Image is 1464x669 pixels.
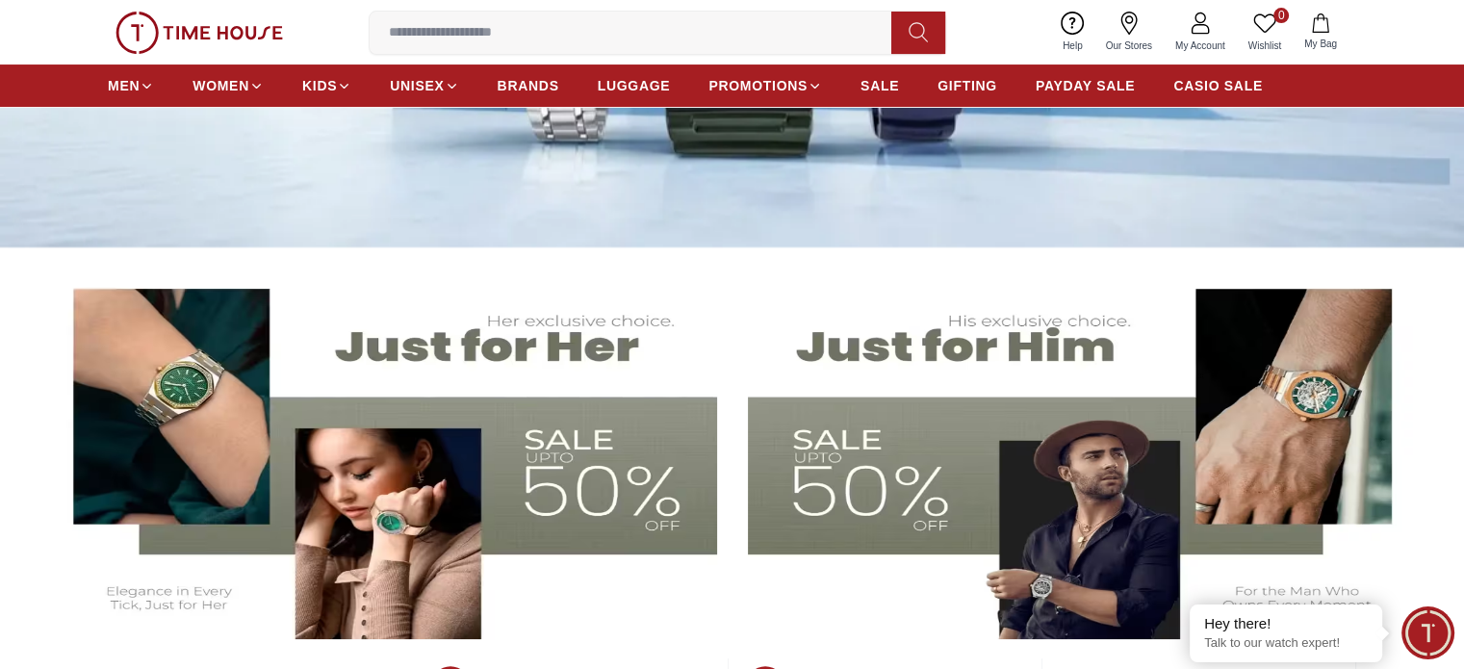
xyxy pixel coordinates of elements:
[390,76,444,95] span: UNISEX
[1173,76,1263,95] span: CASIO SALE
[1237,8,1293,57] a: 0Wishlist
[302,68,351,103] a: KIDS
[390,68,458,103] a: UNISEX
[1204,635,1368,652] p: Talk to our watch expert!
[860,68,899,103] a: SALE
[708,76,808,95] span: PROMOTIONS
[1401,606,1454,659] div: Chat Widget
[498,76,559,95] span: BRANDS
[1098,39,1160,53] span: Our Stores
[1094,8,1164,57] a: Our Stores
[1036,76,1135,95] span: PAYDAY SALE
[498,68,559,103] a: BRANDS
[302,76,337,95] span: KIDS
[1297,37,1345,51] span: My Bag
[708,68,822,103] a: PROMOTIONS
[1204,614,1368,633] div: Hey there!
[860,76,899,95] span: SALE
[116,12,283,54] img: ...
[193,76,249,95] span: WOMEN
[1173,68,1263,103] a: CASIO SALE
[108,68,154,103] a: MEN
[46,267,717,639] img: Women's Watches Banner
[193,68,264,103] a: WOMEN
[108,76,140,95] span: MEN
[937,76,997,95] span: GIFTING
[1051,8,1094,57] a: Help
[598,76,671,95] span: LUGGAGE
[598,68,671,103] a: LUGGAGE
[1055,39,1091,53] span: Help
[1036,68,1135,103] a: PAYDAY SALE
[1273,8,1289,23] span: 0
[748,267,1419,639] img: Men's Watches Banner
[937,68,997,103] a: GIFTING
[1293,10,1348,55] button: My Bag
[1241,39,1289,53] span: Wishlist
[1168,39,1233,53] span: My Account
